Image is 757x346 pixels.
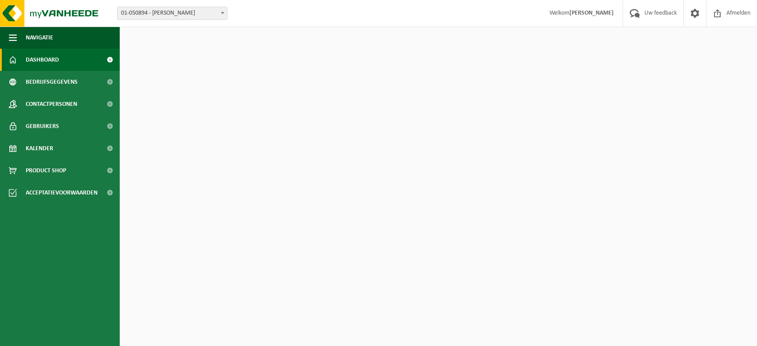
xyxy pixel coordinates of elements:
[26,182,98,204] span: Acceptatievoorwaarden
[26,49,59,71] span: Dashboard
[26,137,53,159] span: Kalender
[26,27,53,49] span: Navigatie
[26,159,66,182] span: Product Shop
[26,71,78,93] span: Bedrijfsgegevens
[26,93,77,115] span: Contactpersonen
[26,115,59,137] span: Gebruikers
[118,7,227,19] span: 01-050894 - GOENS JOHAN - VEURNE
[569,10,614,16] strong: [PERSON_NAME]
